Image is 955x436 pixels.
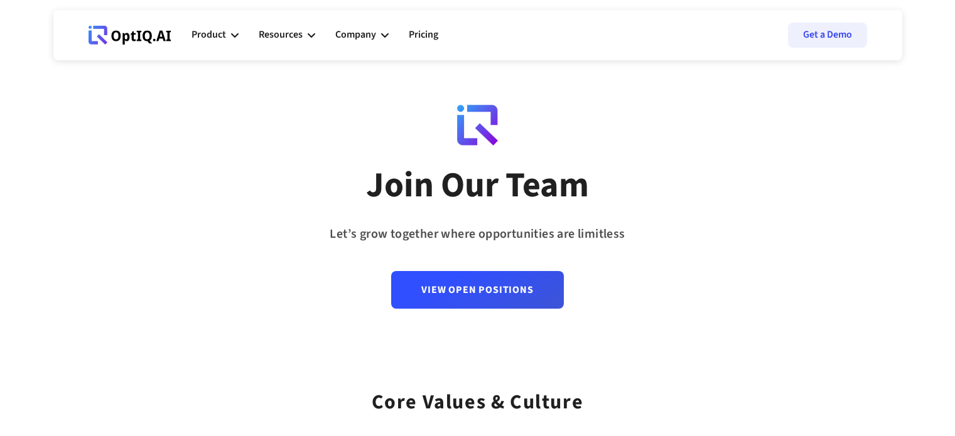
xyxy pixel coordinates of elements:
[192,16,239,54] div: Product
[409,16,438,54] a: Pricing
[192,26,226,43] div: Product
[391,271,563,309] a: View Open Positions
[330,223,625,246] div: Let’s grow together where opportunities are limitless
[372,374,584,418] div: Core values & Culture
[335,26,376,43] div: Company
[89,16,171,54] a: Webflow Homepage
[788,23,867,48] a: Get a Demo
[259,26,303,43] div: Resources
[335,16,389,54] div: Company
[366,164,589,208] div: Join Our Team
[259,16,315,54] div: Resources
